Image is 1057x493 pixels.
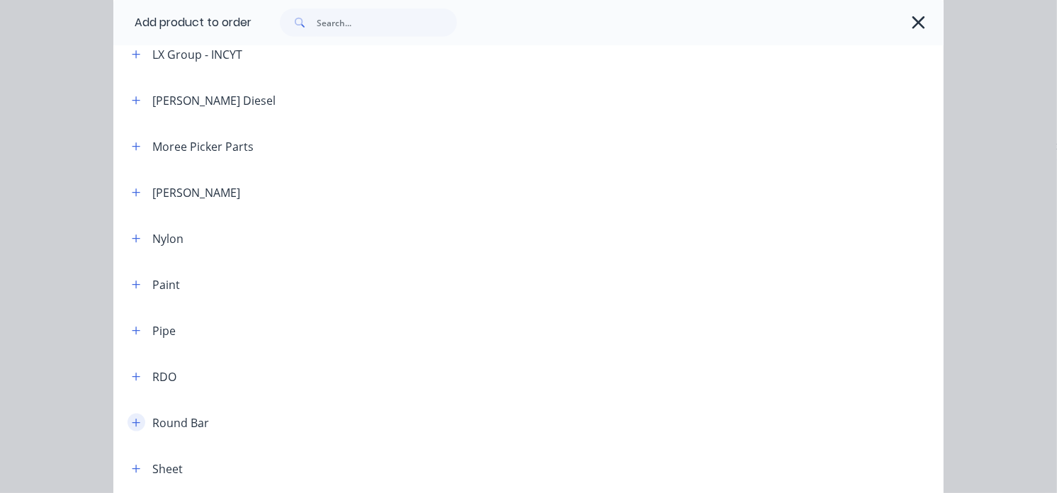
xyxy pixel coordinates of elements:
[152,322,176,339] div: Pipe
[152,414,209,431] div: Round Bar
[152,368,176,385] div: RDO
[152,92,276,109] div: [PERSON_NAME] Diesel
[317,8,457,37] input: Search...
[152,46,242,63] div: LX Group - INCYT
[152,230,183,247] div: Nylon
[152,276,180,293] div: Paint
[152,460,183,477] div: Sheet
[152,184,240,201] div: [PERSON_NAME]
[152,138,254,155] div: Moree Picker Parts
